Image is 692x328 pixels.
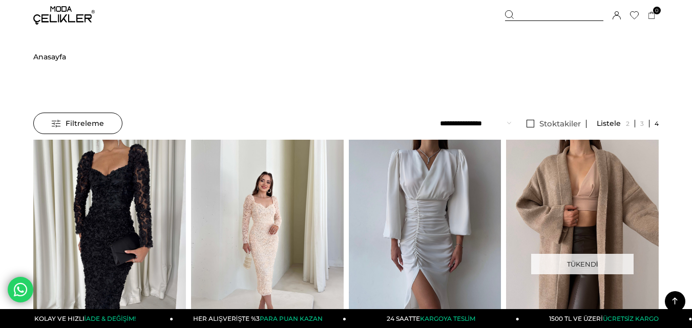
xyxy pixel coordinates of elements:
[420,315,475,322] span: KARGOYA TESLİM
[648,12,656,19] a: 0
[1,309,174,328] a: KOLAY VE HIZLIİADE & DEĞİŞİM!
[33,6,95,25] img: logo
[33,31,66,83] li: >
[260,315,323,322] span: PARA PUAN KAZAN
[539,119,581,128] span: Stoktakiler
[52,113,104,134] span: Filtreleme
[85,315,136,322] span: İADE & DEĞİŞİM!
[346,309,519,328] a: 24 SAATTEKARGOYA TESLİM
[33,31,66,83] a: Anasayfa
[653,7,661,14] span: 0
[521,120,586,128] a: Stoktakiler
[173,309,346,328] a: HER ALIŞVERİŞTE %3PARA PUAN KAZAN
[603,315,659,322] span: ÜCRETSİZ KARGO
